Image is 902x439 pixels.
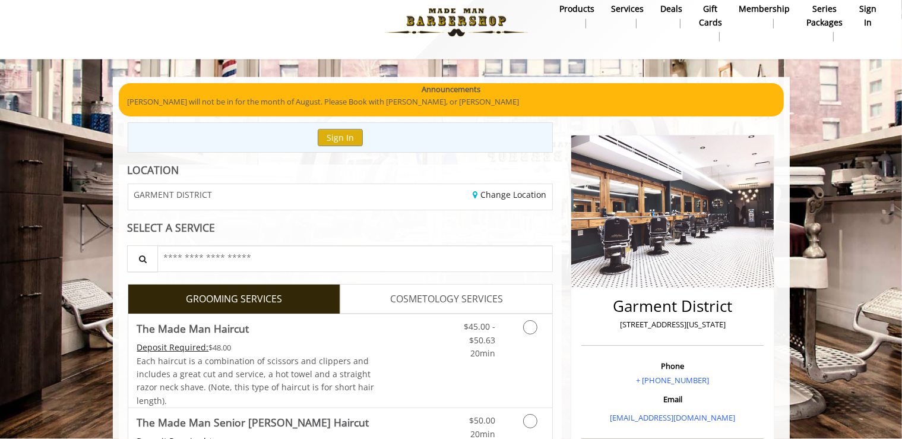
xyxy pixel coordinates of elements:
[128,163,179,177] b: LOCATION
[127,245,158,272] button: Service Search
[806,2,843,29] b: Series packages
[611,2,644,15] b: Services
[603,1,652,31] a: ServicesServices
[730,1,798,31] a: MembershipMembership
[473,189,546,200] a: Change Location
[128,96,775,108] p: [PERSON_NAME] will not be in for the month of August. Please Book with [PERSON_NAME], or [PERSON_...
[134,190,213,199] span: GARMENT DISTRICT
[584,395,761,403] h3: Email
[584,318,761,331] p: [STREET_ADDRESS][US_STATE]
[851,1,885,31] a: sign insign in
[584,298,761,315] h2: Garment District
[691,1,730,45] a: Gift cardsgift cards
[699,2,722,29] b: gift cards
[584,362,761,370] h3: Phone
[610,412,735,423] a: [EMAIL_ADDRESS][DOMAIN_NAME]
[469,415,495,426] span: $50.00
[390,292,503,307] span: COSMETOLOGY SERVICES
[551,1,603,31] a: Productsproducts
[137,320,249,337] b: The Made Man Haircut
[128,222,553,233] div: SELECT A SERVICE
[652,1,691,31] a: DealsDeals
[636,375,709,386] a: + [PHONE_NUMBER]
[470,348,495,359] span: 20min
[137,414,369,431] b: The Made Man Senior [PERSON_NAME] Haircut
[137,355,375,406] span: Each haircut is a combination of scissors and clippers and includes a great cut and service, a ho...
[798,1,851,45] a: Series packagesSeries packages
[464,321,495,345] span: $45.00 - $50.63
[559,2,594,15] b: products
[859,2,876,29] b: sign in
[660,2,682,15] b: Deals
[739,2,790,15] b: Membership
[186,292,282,307] span: GROOMING SERVICES
[422,83,480,96] b: Announcements
[137,342,209,353] span: This service needs some Advance to be paid before we block your appointment
[137,341,376,354] div: $48.00
[318,129,363,146] button: Sign In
